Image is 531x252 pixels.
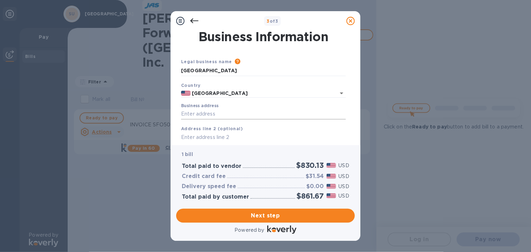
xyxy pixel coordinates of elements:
input: Enter address line 2 [181,132,346,143]
button: Open [337,88,346,98]
h3: Total paid to vendor [182,163,241,170]
b: of 3 [267,18,278,24]
p: USD [339,162,349,169]
h2: $830.13 [296,161,324,170]
input: Enter address [181,109,346,119]
input: Enter legal business name [181,66,346,76]
b: 1 bill [182,151,193,157]
h3: $0.00 [306,183,324,190]
p: USD [339,192,349,200]
input: Select country [190,89,326,98]
span: Next step [182,212,349,220]
h3: Credit card fee [182,173,226,180]
p: USD [339,173,349,180]
b: Address line 2 (optional) [181,126,243,131]
p: Powered by [234,227,264,234]
button: Next step [176,209,355,223]
img: USD [327,163,336,168]
img: USD [327,184,336,189]
h3: Delivery speed fee [182,183,236,190]
span: 3 [267,18,270,24]
img: USD [327,174,336,179]
h3: Total paid by customer [182,194,249,200]
label: Business address [181,104,218,108]
h2: $861.67 [297,192,324,200]
b: Legal business name [181,59,232,64]
h3: $31.54 [306,173,324,180]
img: US [181,91,190,96]
h1: Business Information [180,29,347,44]
img: Logo [267,225,297,234]
img: USD [327,193,336,198]
p: USD [339,183,349,190]
b: Country [181,83,201,88]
